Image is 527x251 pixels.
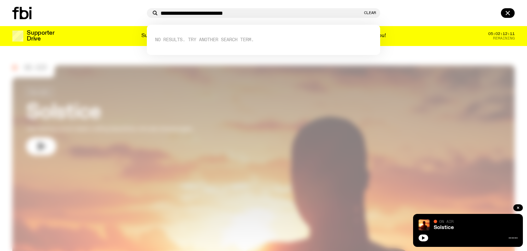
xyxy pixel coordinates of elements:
span: Remaining [493,36,515,40]
span: On Air [439,219,454,224]
img: A girl standing in the ocean as waist level, staring into the rise of the sun. [419,219,430,230]
a: Solstice [434,225,454,230]
h3: Supporter Drive [27,30,54,42]
span: 05:02:12:11 [488,32,515,36]
p: Supporter Drive 2025: Shaping the future of our city’s music, arts, and culture - with the help o... [141,33,386,39]
button: Clear [364,11,376,15]
span: No Results. Try another search term. [155,36,254,43]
